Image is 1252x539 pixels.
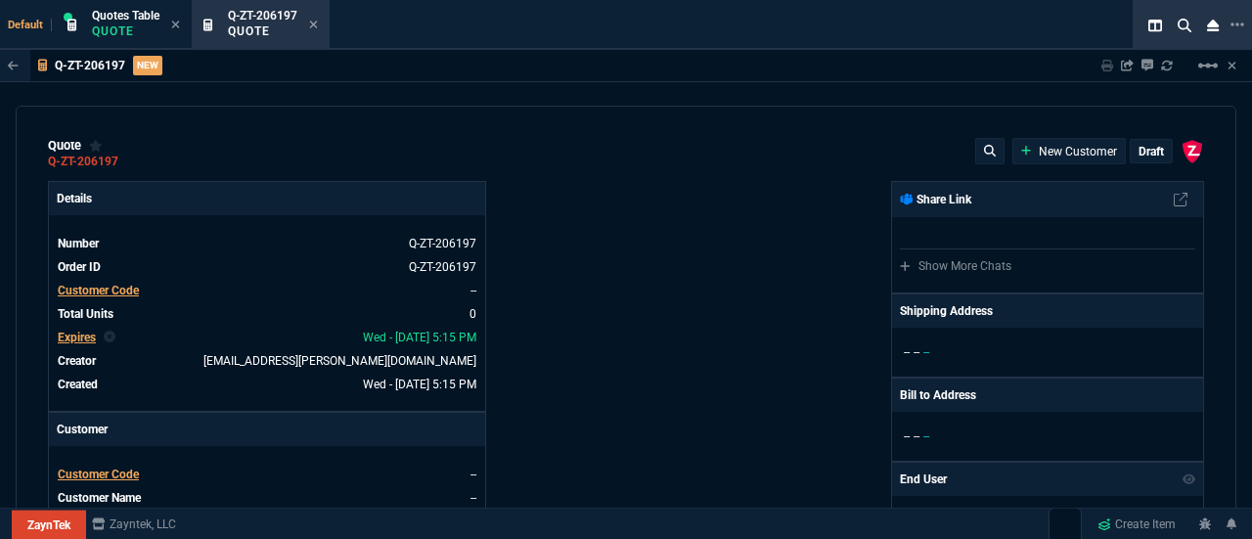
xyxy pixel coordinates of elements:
tr: See Marketplace Order [57,234,477,253]
span: Customer Code [58,468,139,481]
nx-icon: Close Workbench [1199,14,1227,37]
p: Shipping Address [900,302,993,320]
span: Created [58,378,98,391]
nx-icon: Close Tab [171,18,180,33]
a: -- [470,284,476,297]
a: Show More Chats [900,259,1011,273]
span: NEW [133,56,162,75]
p: Q-ZT-206197 [55,58,125,73]
nx-icon: Clear selected rep [104,329,115,346]
span: -- [904,345,910,359]
span: 2025-10-01T17:15:28.495Z [363,331,476,344]
span: -- [904,429,910,443]
p: draft [1139,144,1164,159]
tr: undefined [57,281,477,300]
span: seti.shadab@fornida.com [203,354,476,368]
nx-icon: Close Tab [309,18,318,33]
tr: undefined [57,304,477,324]
span: -- [914,429,919,443]
div: Add to Watchlist [89,138,103,154]
a: msbcCompanyName [86,516,182,533]
tr: undefined [57,465,477,484]
a: New Customer [1021,143,1118,160]
span: Default [8,19,52,31]
tr: undefined [57,375,477,394]
p: Quote [92,23,159,39]
p: Share Link [900,191,971,208]
span: -- [470,468,476,481]
span: Creator [58,354,96,368]
a: Hide Workbench [1228,58,1236,73]
div: quote [48,138,103,154]
nx-icon: Split Panels [1140,14,1170,37]
p: Bill to Address [900,386,976,404]
nx-icon: Open New Tab [1230,16,1244,34]
tr: undefined [57,351,477,371]
span: -- [914,345,919,359]
p: Details [49,182,485,215]
nx-icon: Show/Hide End User to Customer [1183,471,1196,488]
tr: See Marketplace Order [57,257,477,277]
a: -- [470,491,476,505]
p: Customer [49,413,485,446]
tr: undefined [57,328,477,347]
span: Total Units [58,307,113,321]
span: Order ID [58,260,101,274]
a: Create Item [1090,510,1184,539]
span: Number [58,237,99,250]
span: 0 [469,307,476,321]
p: End User [900,471,947,488]
a: Q-ZT-206197 [48,160,118,163]
span: See Marketplace Order [409,237,476,250]
span: 2025-09-17T17:15:28.495Z [363,378,476,391]
nx-icon: Search [1170,14,1199,37]
mat-icon: Example home icon [1196,54,1220,77]
span: -- [923,429,929,443]
span: -- [923,345,929,359]
span: Q-ZT-206197 [228,9,297,22]
span: Expires [58,331,96,344]
p: Quote [228,23,297,39]
span: Quotes Table [92,9,159,22]
a: See Marketplace Order [409,260,476,274]
span: Customer Name [58,491,141,505]
tr: undefined [57,488,477,508]
span: Customer Code [58,284,139,297]
nx-icon: Back to Table [8,59,19,72]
